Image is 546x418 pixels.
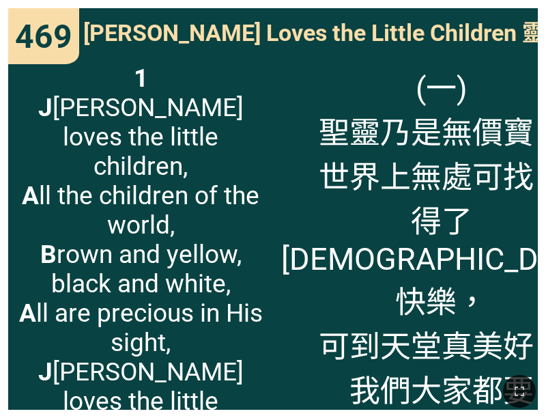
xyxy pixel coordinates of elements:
b: J [38,357,53,387]
b: J [38,93,53,122]
b: A [19,298,36,328]
b: B [40,240,57,269]
b: 1 [134,64,148,93]
b: A [22,181,39,210]
span: 469 [15,17,72,56]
